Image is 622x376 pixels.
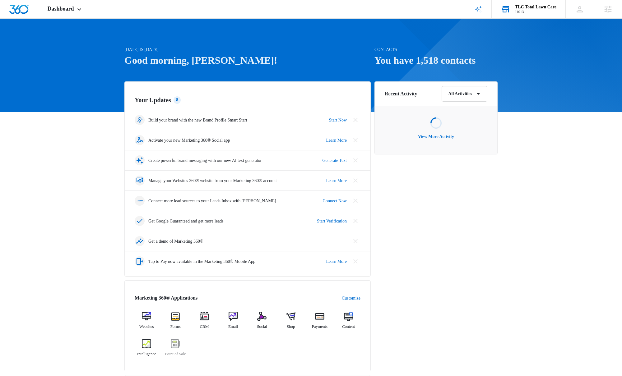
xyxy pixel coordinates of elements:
a: Websites [135,312,159,334]
h2: Your Updates [135,95,360,105]
div: account id [515,10,556,14]
h2: Marketing 360® Applications [135,294,197,302]
a: Generate Text [323,157,347,164]
div: account name [515,5,556,10]
button: Close [350,256,360,266]
span: CRM [200,323,209,330]
a: Point of Sale [164,339,188,361]
h1: You have 1,518 contacts [374,53,498,68]
p: Connect more lead sources to your Leads Inbox with [PERSON_NAME] [148,198,276,204]
button: Close [350,135,360,145]
span: Dashboard [48,6,74,12]
button: Close [350,216,360,226]
span: Content [342,323,355,330]
p: Contacts [374,46,498,53]
p: [DATE] is [DATE] [124,46,371,53]
p: Activate your new Marketing 360® Social app [148,137,230,144]
p: Manage your Websites 360® website from your Marketing 360® account [148,177,277,184]
span: Email [228,323,238,330]
a: Start Now [329,117,347,123]
div: 8 [174,96,181,104]
button: Close [350,115,360,125]
a: Intelligence [135,339,159,361]
p: Get Google Guaranteed and get more leads [148,218,224,224]
a: Content [337,312,360,334]
p: Create powerful brand messaging with our new AI text generator [148,157,262,164]
a: Customize [342,295,360,301]
span: Intelligence [137,351,156,357]
span: Forms [170,323,181,330]
a: Email [221,312,245,334]
a: CRM [193,312,216,334]
h1: Good morning, [PERSON_NAME]! [124,53,371,68]
h6: Recent Activity [385,90,417,98]
p: Build your brand with the new Brand Profile Smart Start [148,117,247,123]
a: Learn More [326,177,347,184]
span: Shop [287,323,295,330]
button: Close [350,155,360,165]
span: Payments [312,323,328,330]
a: Learn More [326,258,347,265]
a: Learn More [326,137,347,144]
a: Payments [308,312,332,334]
p: Get a demo of Marketing 360® [148,238,203,245]
button: Close [350,196,360,206]
a: Forms [164,312,188,334]
button: View More Activity [412,129,460,144]
span: Social [257,323,267,330]
button: Close [350,236,360,246]
button: All Activities [442,86,487,102]
a: Connect Now [323,198,347,204]
p: Tap to Pay now available in the Marketing 360® Mobile App [148,258,255,265]
span: Websites [139,323,154,330]
button: Close [350,176,360,186]
a: Start Verification [317,218,347,224]
a: Shop [279,312,303,334]
span: Point of Sale [165,351,186,357]
a: Social [250,312,274,334]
